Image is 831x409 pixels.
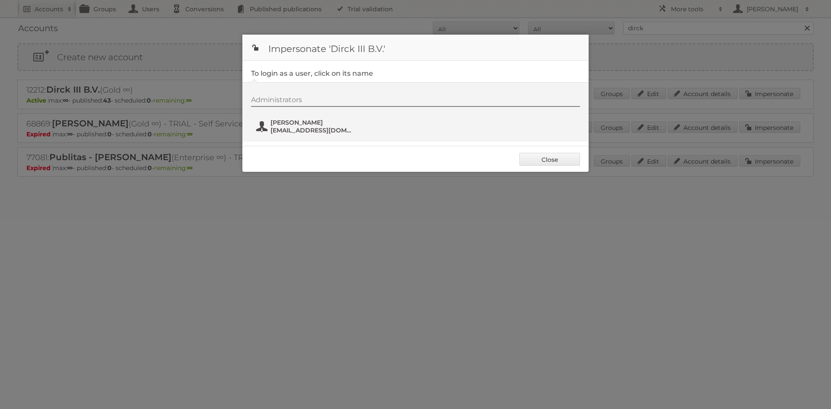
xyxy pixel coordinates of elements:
[242,35,589,61] h1: Impersonate 'Dirck III B.V.'
[271,126,354,134] span: [EMAIL_ADDRESS][DOMAIN_NAME]
[251,69,373,77] legend: To login as a user, click on its name
[251,96,580,107] div: Administrators
[519,153,580,166] a: Close
[255,118,357,135] button: [PERSON_NAME] [EMAIL_ADDRESS][DOMAIN_NAME]
[271,119,354,126] span: [PERSON_NAME]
